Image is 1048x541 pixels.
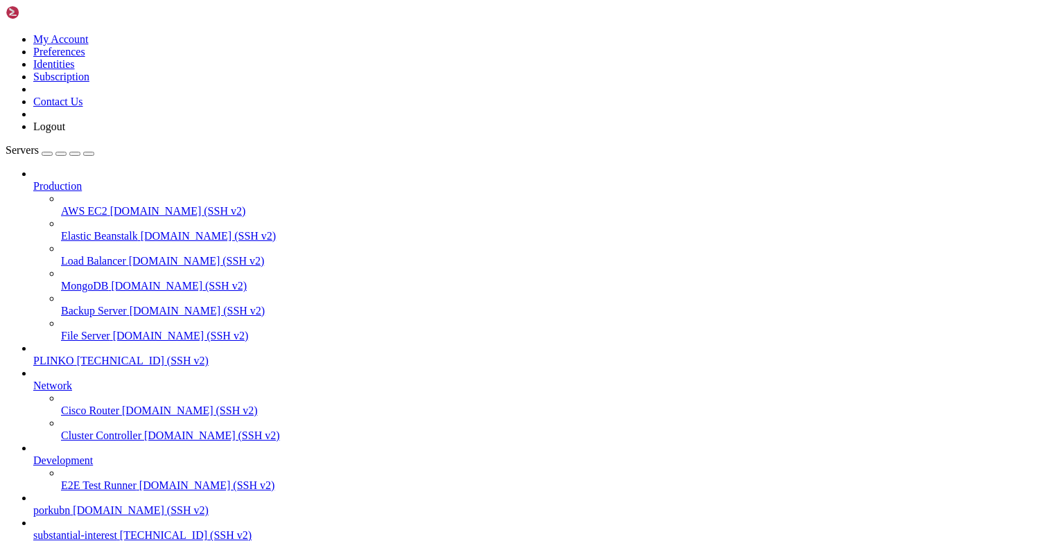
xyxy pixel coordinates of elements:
[33,71,89,82] a: Subscription
[61,330,110,342] span: File Server
[61,479,137,491] span: E2E Test Runner
[61,292,1042,317] li: Backup Server [DOMAIN_NAME] (SSH v2)
[144,429,280,441] span: [DOMAIN_NAME] (SSH v2)
[61,255,1042,267] a: Load Balancer [DOMAIN_NAME] (SSH v2)
[33,355,74,366] span: PLINKO
[33,492,1042,517] li: porkubn [DOMAIN_NAME] (SSH v2)
[33,442,1042,492] li: Development
[33,380,1042,392] a: Network
[61,242,1042,267] li: Load Balancer [DOMAIN_NAME] (SSH v2)
[61,317,1042,342] li: File Server [DOMAIN_NAME] (SSH v2)
[61,392,1042,417] li: Cisco Router [DOMAIN_NAME] (SSH v2)
[61,330,1042,342] a: File Server [DOMAIN_NAME] (SSH v2)
[61,405,119,416] span: Cisco Router
[61,479,1042,492] a: E2E Test Runner [DOMAIN_NAME] (SSH v2)
[33,355,1042,367] a: PLINKO [TECHNICAL_ID] (SSH v2)
[33,529,117,541] span: substantial-interest
[33,121,65,132] a: Logout
[33,180,1042,193] a: Production
[120,529,252,541] span: [TECHNICAL_ID] (SSH v2)
[33,168,1042,342] li: Production
[61,305,1042,317] a: Backup Server [DOMAIN_NAME] (SSH v2)
[77,355,209,366] span: [TECHNICAL_ID] (SSH v2)
[113,330,249,342] span: [DOMAIN_NAME] (SSH v2)
[130,305,265,317] span: [DOMAIN_NAME] (SSH v2)
[33,58,75,70] a: Identities
[6,144,94,156] a: Servers
[61,205,107,217] span: AWS EC2
[33,380,72,391] span: Network
[61,417,1042,442] li: Cluster Controller [DOMAIN_NAME] (SSH v2)
[61,230,1042,242] a: Elastic Beanstalk [DOMAIN_NAME] (SSH v2)
[61,205,1042,218] a: AWS EC2 [DOMAIN_NAME] (SSH v2)
[61,467,1042,492] li: E2E Test Runner [DOMAIN_NAME] (SSH v2)
[61,429,1042,442] a: Cluster Controller [DOMAIN_NAME] (SSH v2)
[73,504,209,516] span: [DOMAIN_NAME] (SSH v2)
[6,144,39,156] span: Servers
[33,454,1042,467] a: Development
[61,255,126,267] span: Load Balancer
[33,504,70,516] span: porkubn
[33,180,82,192] span: Production
[61,230,138,242] span: Elastic Beanstalk
[122,405,258,416] span: [DOMAIN_NAME] (SSH v2)
[6,6,85,19] img: Shellngn
[33,96,83,107] a: Contact Us
[61,405,1042,417] a: Cisco Router [DOMAIN_NAME] (SSH v2)
[61,218,1042,242] li: Elastic Beanstalk [DOMAIN_NAME] (SSH v2)
[33,367,1042,442] li: Network
[139,479,275,491] span: [DOMAIN_NAME] (SSH v2)
[33,342,1042,367] li: PLINKO [TECHNICAL_ID] (SSH v2)
[33,33,89,45] a: My Account
[61,267,1042,292] li: MongoDB [DOMAIN_NAME] (SSH v2)
[61,429,141,441] span: Cluster Controller
[33,504,1042,517] a: porkubn [DOMAIN_NAME] (SSH v2)
[61,305,127,317] span: Backup Server
[61,280,1042,292] a: MongoDB [DOMAIN_NAME] (SSH v2)
[111,280,247,292] span: [DOMAIN_NAME] (SSH v2)
[33,454,93,466] span: Development
[141,230,277,242] span: [DOMAIN_NAME] (SSH v2)
[61,193,1042,218] li: AWS EC2 [DOMAIN_NAME] (SSH v2)
[33,46,85,57] a: Preferences
[110,205,246,217] span: [DOMAIN_NAME] (SSH v2)
[61,280,108,292] span: MongoDB
[129,255,265,267] span: [DOMAIN_NAME] (SSH v2)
